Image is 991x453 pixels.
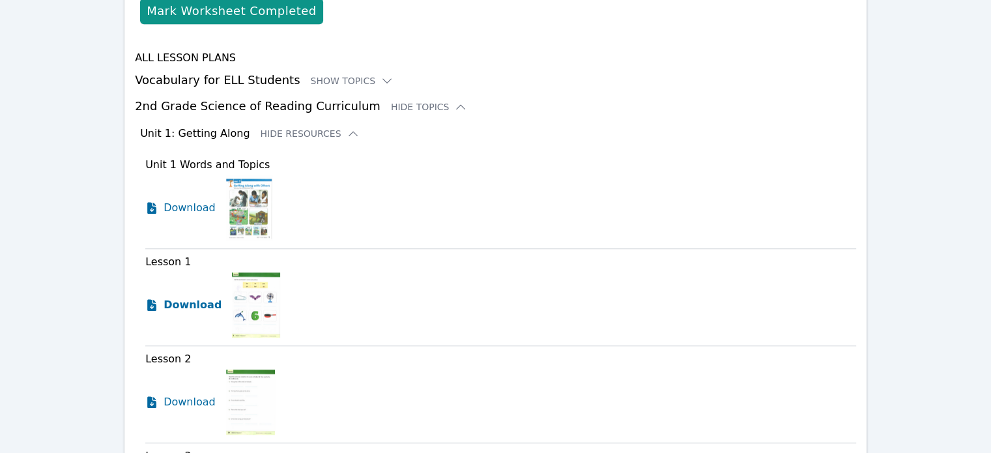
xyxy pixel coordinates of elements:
span: Download [164,297,222,313]
button: Hide Topics [391,100,468,113]
button: Show Topics [310,74,394,87]
span: Unit 1 Words and Topics [145,158,270,171]
span: Lesson 1 [145,256,191,268]
h4: All Lesson Plans [135,50,856,66]
span: Lesson 2 [145,353,191,365]
a: Download [145,175,216,241]
span: Download [164,200,216,216]
a: Download [145,272,222,338]
h3: Vocabulary for ELL Students [135,71,856,89]
img: Lesson 2 [226,370,275,435]
img: Lesson 1 [232,272,280,338]
span: Download [164,394,216,410]
div: Mark Worksheet Completed [147,2,316,20]
button: Hide Resources [261,127,360,140]
a: Download [145,370,216,435]
h3: Unit 1: Getting Along [140,126,250,141]
h3: 2nd Grade Science of Reading Curriculum [135,97,856,115]
img: Unit 1 Words and Topics [226,175,272,241]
